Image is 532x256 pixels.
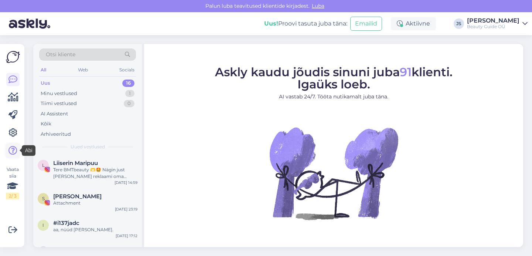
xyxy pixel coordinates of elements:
[53,226,137,233] div: aa, nüüd [PERSON_NAME].
[20,43,26,49] img: tab_domain_overview_orange.svg
[42,222,44,228] span: i
[118,65,136,75] div: Socials
[310,3,327,9] span: Luba
[46,51,75,58] span: Otsi kliente
[125,90,134,97] div: 1
[53,160,98,166] span: Liiserin Maripuu
[6,166,19,199] div: Vaata siia
[53,166,137,180] div: Tere BMTbeauty 🫶🤩 Nägin just [PERSON_NAME] reklaami oma Instagrammi lehel [PERSON_NAME] [PERSON_N...
[42,196,45,201] span: S
[350,17,382,31] button: Emailid
[6,50,20,64] img: Askly Logo
[76,65,89,75] div: Web
[124,100,134,107] div: 0
[42,162,45,168] span: L
[71,144,105,150] span: Uued vestlused
[41,90,77,97] div: Minu vestlused
[391,17,436,30] div: Aktiivne
[115,180,137,185] div: [DATE] 14:59
[41,110,68,118] div: AI Assistent
[264,20,278,27] b: Uus!
[74,43,79,49] img: tab_keywords_by_traffic_grey.svg
[6,193,19,199] div: 2 / 3
[41,100,77,107] div: Tiimi vestlused
[28,44,66,48] div: Domain Overview
[12,19,18,25] img: website_grey.svg
[115,206,137,212] div: [DATE] 23:19
[215,93,453,101] p: AI vastab 24/7. Tööta nutikamalt juba täna.
[41,120,51,128] div: Kõik
[215,65,453,91] span: Askly kaudu jõudis sinuni juba klienti. Igaüks loeb.
[454,18,464,29] div: JS
[82,44,125,48] div: Keywords by Traffic
[12,12,18,18] img: logo_orange.svg
[21,12,36,18] div: v 4.0.25
[467,18,519,24] div: [PERSON_NAME]
[467,18,528,30] a: [PERSON_NAME]Beauty Guide OÜ
[53,220,79,226] span: #i137jadc
[53,246,111,253] span: AV SaarePadel
[41,80,50,87] div: Uus
[53,200,137,206] div: Attachment
[22,145,35,156] div: Abi
[122,80,134,87] div: 16
[39,65,48,75] div: All
[19,19,81,25] div: Domain: [DOMAIN_NAME]
[400,65,412,79] span: 91
[267,107,400,240] img: No Chat active
[41,131,71,138] div: Arhiveeritud
[467,24,519,30] div: Beauty Guide OÜ
[264,19,347,28] div: Proovi tasuta juba täna:
[53,193,102,200] span: Sandra Ermo
[116,233,137,239] div: [DATE] 17:12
